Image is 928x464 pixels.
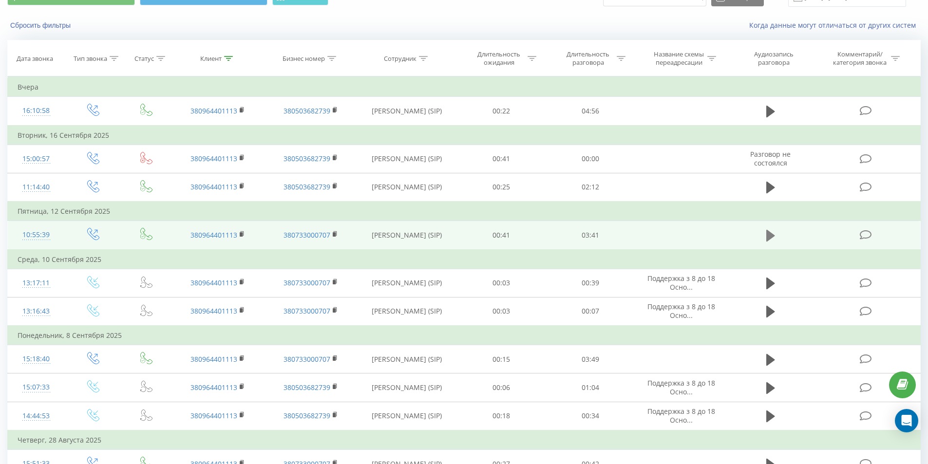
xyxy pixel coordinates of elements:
[190,383,237,392] a: 380964401113
[284,154,330,163] a: 380503682739
[284,354,330,364] a: 380733000707
[742,50,805,67] div: Аудиозапись разговора
[18,101,55,120] div: 16:10:58
[895,409,918,432] div: Open Intercom Messenger
[17,55,53,63] div: Дата звонка
[18,225,55,244] div: 10:55:39
[384,55,417,63] div: Сотрудник
[284,306,330,316] a: 380733000707
[283,55,325,63] div: Бизнес номер
[357,373,457,402] td: [PERSON_NAME] (SIP)
[190,306,237,316] a: 380964401113
[457,145,546,173] td: 00:41
[546,345,635,373] td: 03:49
[8,250,921,269] td: Среда, 10 Сентября 2025
[190,278,237,287] a: 380964401113
[190,354,237,364] a: 380964401113
[8,430,921,450] td: Четверг, 28 Августа 2025
[357,221,457,250] td: [PERSON_NAME] (SIP)
[832,50,889,67] div: Комментарий/категория звонка
[7,21,76,30] button: Сбросить фильтры
[562,50,614,67] div: Длительность разговора
[18,302,55,321] div: 13:16:43
[457,345,546,373] td: 00:15
[749,20,921,30] a: Когда данные могут отличаться от других систем
[284,106,330,115] a: 380503682739
[190,230,237,240] a: 380964401113
[653,50,705,67] div: Название схемы переадресации
[284,230,330,240] a: 380733000707
[74,55,107,63] div: Тип звонка
[457,221,546,250] td: 00:41
[357,345,457,373] td: [PERSON_NAME] (SIP)
[8,326,921,345] td: Понедельник, 8 Сентября 2025
[546,173,635,202] td: 02:12
[18,178,55,197] div: 11:14:40
[457,297,546,326] td: 00:03
[8,126,921,145] td: Вторник, 16 Сентября 2025
[457,173,546,202] td: 00:25
[284,411,330,420] a: 380503682739
[647,407,715,425] span: Поддержка з 8 до 18 Осно...
[546,97,635,126] td: 04:56
[190,154,237,163] a: 380964401113
[18,378,55,397] div: 15:07:33
[546,373,635,402] td: 01:04
[284,182,330,191] a: 380503682739
[750,149,791,167] span: Разговор не состоялся
[190,106,237,115] a: 380964401113
[190,411,237,420] a: 380964401113
[18,274,55,293] div: 13:17:11
[357,97,457,126] td: [PERSON_NAME] (SIP)
[457,402,546,430] td: 00:18
[357,269,457,297] td: [PERSON_NAME] (SIP)
[546,145,635,173] td: 00:00
[457,269,546,297] td: 00:03
[647,378,715,396] span: Поддержка з 8 до 18 Осно...
[8,77,921,97] td: Вчера
[190,182,237,191] a: 380964401113
[134,55,154,63] div: Статус
[457,373,546,402] td: 00:06
[357,297,457,326] td: [PERSON_NAME] (SIP)
[473,50,525,67] div: Длительность ожидания
[357,173,457,202] td: [PERSON_NAME] (SIP)
[546,402,635,430] td: 00:34
[357,145,457,173] td: [PERSON_NAME] (SIP)
[18,149,55,168] div: 15:00:57
[8,202,921,221] td: Пятница, 12 Сентября 2025
[18,350,55,369] div: 15:18:40
[284,383,330,392] a: 380503682739
[357,402,457,430] td: [PERSON_NAME] (SIP)
[546,297,635,326] td: 00:07
[647,302,715,320] span: Поддержка з 8 до 18 Осно...
[546,269,635,297] td: 00:39
[18,407,55,426] div: 14:44:53
[284,278,330,287] a: 380733000707
[647,274,715,292] span: Поддержка з 8 до 18 Осно...
[457,97,546,126] td: 00:22
[546,221,635,250] td: 03:41
[200,55,222,63] div: Клиент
